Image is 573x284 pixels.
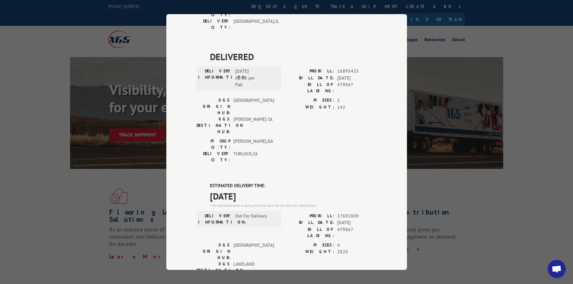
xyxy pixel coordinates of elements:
[235,68,276,88] span: [DATE] 02:35 pm Pall
[337,242,377,249] span: 4
[196,242,230,261] label: XGS ORIGIN HUB:
[198,68,232,88] label: DELIVERY INFORMATION:
[196,97,230,116] label: XGS ORIGIN HUB:
[337,249,377,255] span: 3820
[233,97,274,116] span: [GEOGRAPHIC_DATA]
[287,104,334,111] label: WEIGHT:
[287,68,334,75] label: PROBILL:
[235,213,276,225] span: Out For Delivery
[198,213,232,225] label: DELIVERY INFORMATION:
[337,226,377,239] span: 479867
[337,219,377,226] span: [DATE]
[233,261,274,280] span: LAKELAND
[196,18,230,31] label: DELIVERY CITY:
[287,97,334,104] label: PIECES:
[548,260,566,278] div: Open chat
[196,116,230,135] label: XGS DESTINATION HUB:
[196,261,230,280] label: XGS DESTINATION HUB:
[337,75,377,82] span: [DATE]
[210,50,377,63] span: DELIVERED
[210,182,377,189] label: ESTIMATED DELIVERY TIME:
[337,104,377,111] span: 142
[233,151,274,163] span: TURLOCK , CA
[233,138,274,151] span: [PERSON_NAME] , GA
[337,81,377,94] span: 479867
[287,226,334,239] label: BILL OF LADING:
[287,213,334,220] label: PROBILL:
[210,189,377,203] span: [DATE]
[233,242,274,261] span: [GEOGRAPHIC_DATA]
[210,203,377,208] div: The estimated time is using the time zone for the delivery destination.
[337,97,377,104] span: 1
[196,151,230,163] label: DELIVERY CITY:
[233,18,274,31] span: [GEOGRAPHIC_DATA] , IL
[287,249,334,255] label: WEIGHT:
[233,116,274,135] span: [PERSON_NAME] CA
[337,68,377,75] span: 16895433
[287,75,334,82] label: BILL DATE:
[287,242,334,249] label: PIECES:
[337,213,377,220] span: 17692809
[287,219,334,226] label: BILL DATE:
[287,81,334,94] label: BILL OF LADING:
[196,138,230,151] label: PICKUP CITY:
